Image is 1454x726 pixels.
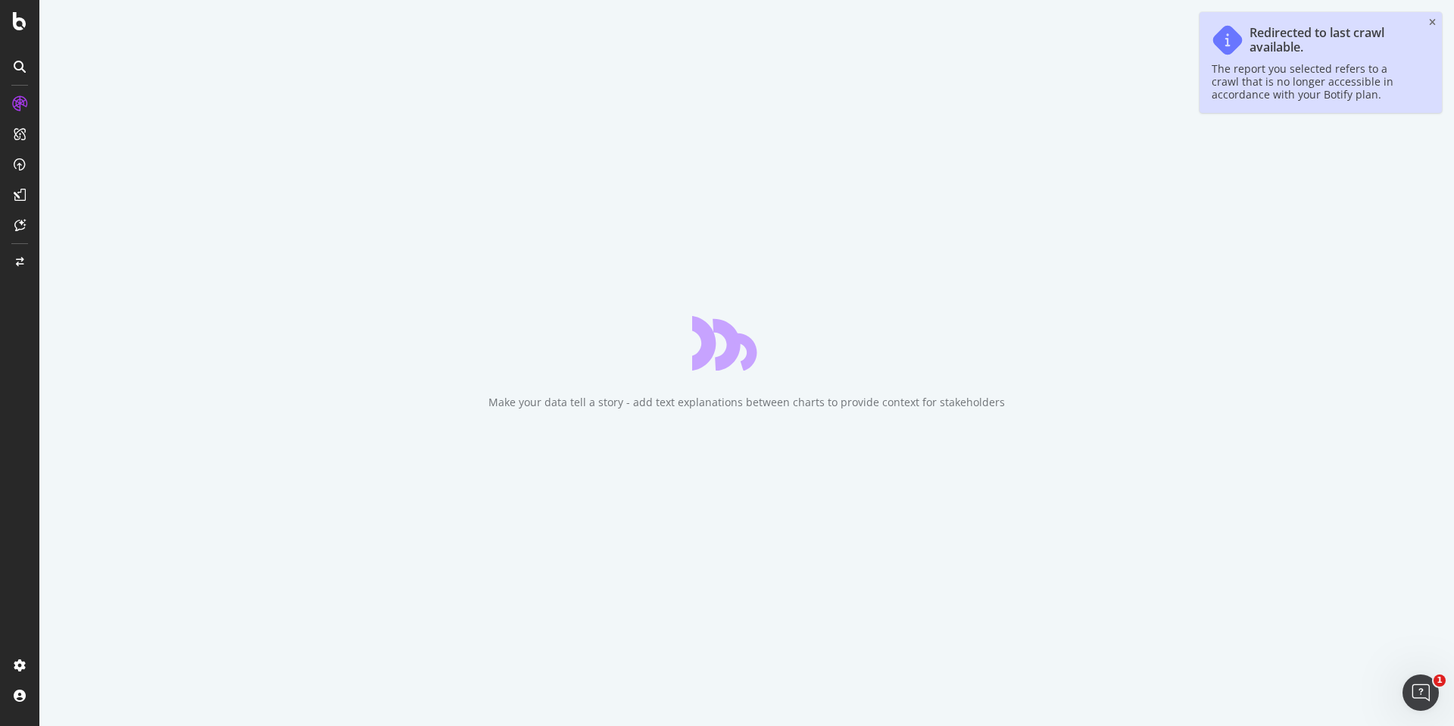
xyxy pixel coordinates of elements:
[1250,26,1415,55] div: Redirected to last crawl available.
[488,395,1005,410] div: Make your data tell a story - add text explanations between charts to provide context for stakeho...
[1434,674,1446,687] span: 1
[1212,62,1415,101] div: The report you selected refers to a crawl that is no longer accessible in accordance with your Bo...
[1403,674,1439,711] iframe: Intercom live chat
[1429,18,1436,27] div: close toast
[692,316,801,371] div: animation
